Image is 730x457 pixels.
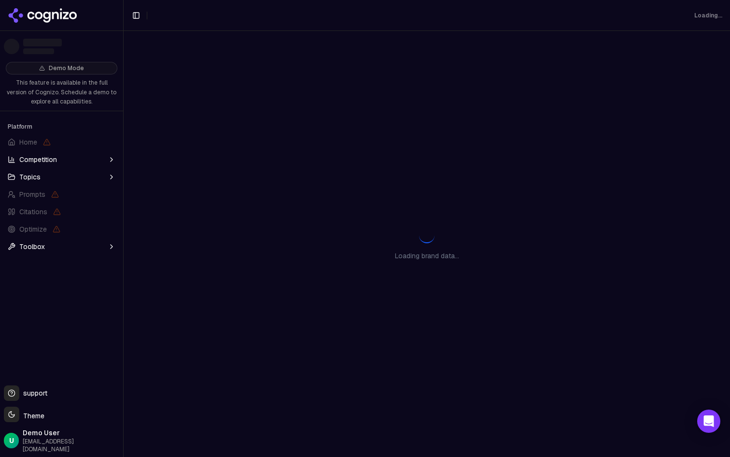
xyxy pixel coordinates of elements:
[19,190,45,199] span: Prompts
[697,410,720,433] div: Open Intercom Messenger
[19,137,37,147] span: Home
[4,119,119,134] div: Platform
[49,64,84,72] span: Demo Mode
[694,12,722,19] div: Loading...
[4,239,119,254] button: Toolbox
[395,251,459,261] p: Loading brand data...
[19,155,57,164] span: Competition
[19,388,47,398] span: support
[19,207,47,217] span: Citations
[23,438,119,453] span: [EMAIL_ADDRESS][DOMAIN_NAME]
[19,242,45,251] span: Toolbox
[4,152,119,167] button: Competition
[9,436,14,445] span: U
[4,169,119,185] button: Topics
[19,172,41,182] span: Topics
[19,224,47,234] span: Optimize
[6,78,117,107] p: This feature is available in the full version of Cognizo. Schedule a demo to explore all capabili...
[23,428,119,438] span: Demo User
[19,412,44,420] span: Theme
